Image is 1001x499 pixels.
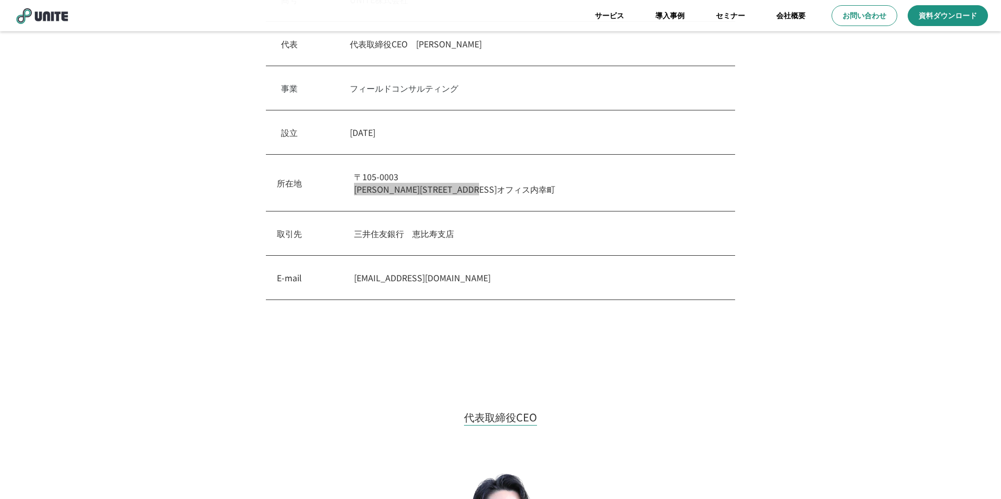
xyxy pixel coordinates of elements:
p: 取引先 [277,227,302,240]
h2: 代表取締役CEO [464,409,537,426]
p: 設立 [281,126,298,139]
p: お問い合わせ [843,10,886,21]
p: 所在地 [277,177,302,189]
p: [EMAIL_ADDRESS][DOMAIN_NAME] [354,271,724,284]
p: 代表 [281,38,298,50]
div: チャットウィジェット [949,449,1001,499]
a: 資料ダウンロード [908,5,988,26]
p: 〒105-0003 [PERSON_NAME][STREET_ADDRESS]オフィス内幸町 [354,170,724,195]
p: E-mail [277,271,302,284]
p: 事業 [281,82,298,94]
iframe: Chat Widget [949,449,1001,499]
a: お問い合わせ [832,5,897,26]
p: [DATE] [350,126,720,139]
p: 三井住友銀行 恵比寿支店 [354,227,724,240]
p: 代表取締役CEO [PERSON_NAME] [350,38,720,50]
p: 資料ダウンロード [919,10,977,21]
p: フィールドコンサルティング [350,82,720,94]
